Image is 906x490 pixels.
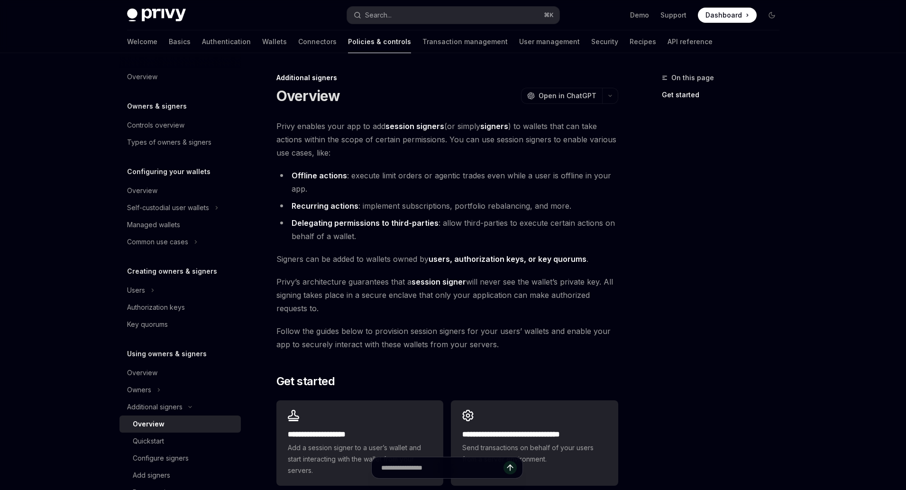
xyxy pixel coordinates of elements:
[127,266,217,277] h5: Creating owners & signers
[671,72,714,83] span: On this page
[276,400,443,486] a: **** **** **** *****Add a session signer to a user’s wallet and start interacting with the wallet...
[276,252,618,266] span: Signers can be added to wallets owned by .
[298,30,337,53] a: Connectors
[119,416,241,433] a: Overview
[462,442,606,465] span: Send transactions on behalf of your users from a server environment.
[127,166,210,177] h5: Configuring your wallets
[127,401,183,413] div: Additional signers
[662,87,787,102] a: Get started
[127,219,180,231] div: Managed wallets
[119,68,241,85] a: Overview
[276,87,340,104] h1: Overview
[764,8,779,23] button: Toggle dark mode
[276,324,618,351] span: Follow the guides below to provision session signers for your users’ wallets and enable your app ...
[422,30,508,53] a: Transaction management
[133,453,189,464] div: Configure signers
[591,30,618,53] a: Security
[127,236,188,248] div: Common use cases
[412,277,466,287] strong: session signer
[127,384,151,396] div: Owners
[503,461,517,474] button: Send message
[119,467,241,484] a: Add signers
[276,73,618,83] div: Additional signers
[127,185,157,196] div: Overview
[127,319,168,330] div: Key quorums
[119,182,241,199] a: Overview
[119,316,241,333] a: Key quorums
[348,30,411,53] a: Policies & controls
[365,9,392,21] div: Search...
[519,30,580,53] a: User management
[276,216,618,243] li: : allow third-parties to execute certain actions on behalf of a wallet.
[119,433,241,450] a: Quickstart
[119,299,241,316] a: Authorization keys
[521,88,602,104] button: Open in ChatGPT
[292,218,439,228] strong: Delegating permissions to third-parties
[539,91,596,101] span: Open in ChatGPT
[660,10,686,20] a: Support
[127,202,209,213] div: Self-custodial user wallets
[119,216,241,233] a: Managed wallets
[127,120,184,131] div: Controls overview
[347,7,559,24] button: Search...⌘K
[705,10,742,20] span: Dashboard
[276,374,335,389] span: Get started
[127,302,185,313] div: Authorization keys
[127,367,157,379] div: Overview
[262,30,287,53] a: Wallets
[133,435,164,447] div: Quickstart
[119,134,241,151] a: Types of owners & signers
[276,199,618,213] li: : implement subscriptions, portfolio rebalancing, and more.
[544,11,554,19] span: ⌘ K
[127,348,207,360] h5: Using owners & signers
[630,10,649,20] a: Demo
[276,120,618,159] span: Privy enables your app to add (or simply ) to wallets that can take actions within the scope of c...
[276,275,618,315] span: Privy’s architecture guarantees that a will never see the wallet’s private key. All signing takes...
[276,169,618,195] li: : execute limit orders or agentic trades even while a user is offline in your app.
[169,30,191,53] a: Basics
[127,30,157,53] a: Welcome
[127,71,157,83] div: Overview
[292,201,358,211] strong: Recurring actions
[119,450,241,467] a: Configure signers
[668,30,713,53] a: API reference
[385,121,444,131] strong: session signers
[202,30,251,53] a: Authentication
[429,254,586,264] a: users, authorization keys, or key quorums
[698,8,757,23] a: Dashboard
[127,101,187,112] h5: Owners & signers
[630,30,656,53] a: Recipes
[133,418,165,430] div: Overview
[119,117,241,134] a: Controls overview
[119,364,241,381] a: Overview
[288,442,432,476] span: Add a session signer to a user’s wallet and start interacting with the wallet from your servers.
[292,171,347,180] strong: Offline actions
[127,137,211,148] div: Types of owners & signers
[127,9,186,22] img: dark logo
[127,285,145,296] div: Users
[480,121,508,131] strong: signers
[133,470,170,481] div: Add signers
